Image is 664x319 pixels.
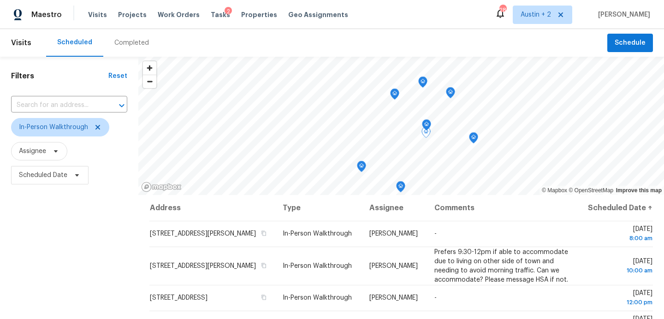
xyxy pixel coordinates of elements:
[88,10,107,19] span: Visits
[31,10,62,19] span: Maestro
[143,61,156,75] button: Zoom in
[369,230,418,237] span: [PERSON_NAME]
[578,195,653,221] th: Scheduled Date ↑
[11,33,31,53] span: Visits
[434,249,568,283] span: Prefers 9:30-12pm if able to accommodate due to living on other side of town and needing to avoid...
[427,195,578,221] th: Comments
[586,290,652,307] span: [DATE]
[149,195,275,221] th: Address
[211,12,230,18] span: Tasks
[586,258,652,275] span: [DATE]
[108,71,127,81] div: Reset
[11,71,108,81] h1: Filters
[283,230,352,237] span: In-Person Walkthrough
[615,37,646,49] span: Schedule
[150,295,207,301] span: [STREET_ADDRESS]
[569,187,613,194] a: OpenStreetMap
[138,57,664,195] canvas: Map
[434,230,437,237] span: -
[260,229,268,237] button: Copy Address
[275,195,362,221] th: Type
[586,298,652,307] div: 12:00 pm
[362,195,427,221] th: Assignee
[118,10,147,19] span: Projects
[542,187,567,194] a: Mapbox
[499,6,506,15] div: 28
[607,34,653,53] button: Schedule
[260,261,268,270] button: Copy Address
[586,226,652,243] span: [DATE]
[594,10,650,19] span: [PERSON_NAME]
[422,119,431,134] div: Map marker
[150,263,256,269] span: [STREET_ADDRESS][PERSON_NAME]
[283,263,352,269] span: In-Person Walkthrough
[11,98,101,112] input: Search for an address...
[357,161,366,175] div: Map marker
[434,295,437,301] span: -
[469,132,478,147] div: Map marker
[390,89,399,103] div: Map marker
[260,293,268,301] button: Copy Address
[521,10,551,19] span: Austin + 2
[158,10,200,19] span: Work Orders
[586,266,652,275] div: 10:00 am
[114,38,149,47] div: Completed
[369,263,418,269] span: [PERSON_NAME]
[115,99,128,112] button: Open
[19,123,88,132] span: In-Person Walkthrough
[418,77,427,91] div: Map marker
[421,127,431,141] div: Map marker
[586,234,652,243] div: 8:00 am
[446,87,455,101] div: Map marker
[225,7,232,16] div: 2
[150,230,256,237] span: [STREET_ADDRESS][PERSON_NAME]
[19,171,67,180] span: Scheduled Date
[616,187,662,194] a: Improve this map
[283,295,352,301] span: In-Person Walkthrough
[143,75,156,88] button: Zoom out
[19,147,46,156] span: Assignee
[369,295,418,301] span: [PERSON_NAME]
[57,38,92,47] div: Scheduled
[288,10,348,19] span: Geo Assignments
[141,182,182,192] a: Mapbox homepage
[241,10,277,19] span: Properties
[396,181,405,195] div: Map marker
